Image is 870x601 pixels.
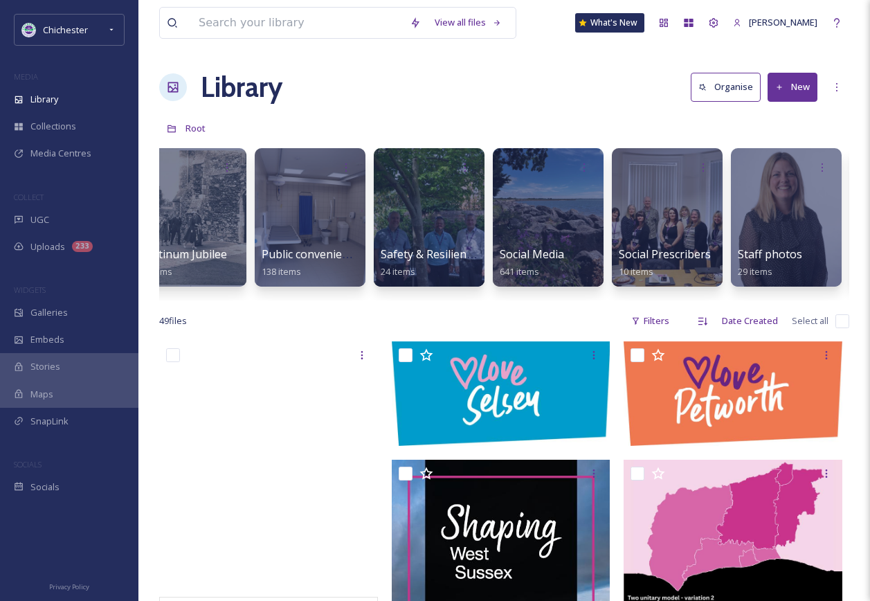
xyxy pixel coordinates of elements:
[30,93,58,106] span: Library
[691,73,761,101] button: Organise
[185,122,206,134] span: Root
[262,246,365,262] span: Public conveniences
[22,23,36,37] img: Logo_of_Chichester_District_Council.png
[726,9,824,36] a: [PERSON_NAME]
[381,246,562,262] span: Safety & Resilience and Foreshores
[30,481,60,494] span: Socials
[72,241,93,252] div: 233
[30,388,53,401] span: Maps
[30,213,49,226] span: UGC
[14,192,44,202] span: COLLECT
[392,341,610,445] img: LoveSelsey-RGB.jpg
[30,333,64,346] span: Embeds
[14,71,38,82] span: MEDIA
[792,314,828,328] span: Select all
[624,307,676,334] div: Filters
[30,306,68,319] span: Galleries
[185,120,206,136] a: Root
[500,265,539,278] span: 641 items
[262,248,365,278] a: Public conveniences138 items
[738,248,802,278] a: Staff photos29 items
[749,16,817,28] span: [PERSON_NAME]
[715,307,785,334] div: Date Created
[619,248,711,278] a: Social Prescribers10 items
[201,66,282,108] a: Library
[381,248,562,278] a: Safety & Resilience and Foreshores24 items
[49,577,89,594] a: Privacy Policy
[262,265,301,278] span: 138 items
[619,246,711,262] span: Social Prescribers
[500,246,564,262] span: Social Media
[624,341,842,445] img: LovePetworth-RGB.jpg
[143,246,227,262] span: Platinum Jubilee
[143,248,227,278] a: Platinum Jubilee2 items
[381,265,415,278] span: 24 items
[14,285,46,295] span: WIDGETS
[575,13,644,33] a: What's New
[49,582,89,591] span: Privacy Policy
[30,147,91,160] span: Media Centres
[30,240,65,253] span: Uploads
[14,459,42,469] span: SOCIALS
[159,314,187,328] span: 49 file s
[30,415,69,428] span: SnapLink
[768,73,817,101] button: New
[691,73,768,101] a: Organise
[738,265,772,278] span: 29 items
[428,9,509,36] a: View all files
[43,24,88,36] span: Chichester
[30,120,76,133] span: Collections
[500,248,564,278] a: Social Media641 items
[30,360,60,373] span: Stories
[738,246,802,262] span: Staff photos
[619,265,653,278] span: 10 items
[192,8,403,38] input: Search your library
